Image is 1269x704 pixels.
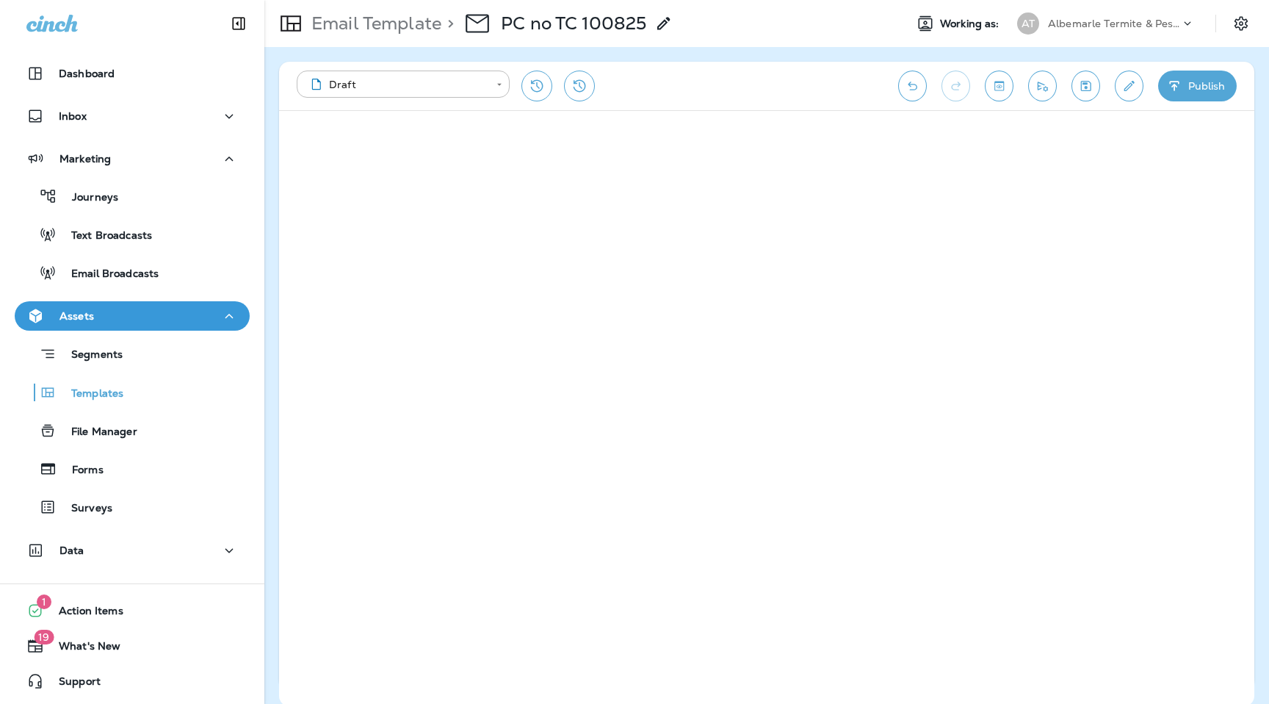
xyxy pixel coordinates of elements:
[15,101,250,131] button: Inbox
[564,71,595,101] button: View Changelog
[44,640,120,658] span: What's New
[37,595,51,609] span: 1
[15,631,250,661] button: 19What's New
[15,59,250,88] button: Dashboard
[898,71,927,101] button: Undo
[1048,18,1180,29] p: Albemarle Termite & Pest Control
[1071,71,1100,101] button: Save
[15,144,250,173] button: Marketing
[15,415,250,446] button: File Manager
[15,181,250,212] button: Journeys
[15,667,250,696] button: Support
[1017,12,1039,35] div: AT
[15,596,250,625] button: 1Action Items
[59,310,94,322] p: Assets
[307,77,486,92] div: Draft
[59,110,87,122] p: Inbox
[15,377,250,408] button: Templates
[1028,71,1057,101] button: Send test email
[57,425,137,439] p: File Manager
[57,348,123,363] p: Segments
[501,12,646,35] p: PC no TC 100825
[15,301,250,331] button: Assets
[57,267,159,281] p: Email Broadcasts
[1115,71,1143,101] button: Edit details
[441,12,454,35] p: >
[59,153,111,165] p: Marketing
[521,71,552,101] button: Restore from previous version
[985,71,1013,101] button: Toggle preview
[57,464,104,478] p: Forms
[15,257,250,288] button: Email Broadcasts
[218,9,259,38] button: Collapse Sidebar
[57,502,112,516] p: Surveys
[15,536,250,565] button: Data
[1158,71,1237,101] button: Publish
[44,605,123,622] span: Action Items
[15,338,250,370] button: Segments
[57,387,123,401] p: Templates
[15,492,250,522] button: Surveys
[59,68,115,79] p: Dashboard
[34,630,54,644] span: 19
[15,219,250,250] button: Text Broadcasts
[44,675,101,693] span: Support
[940,18,1002,30] span: Working as:
[305,12,441,35] p: Email Template
[1228,10,1254,37] button: Settings
[57,191,118,205] p: Journeys
[59,545,84,556] p: Data
[57,229,152,243] p: Text Broadcasts
[15,453,250,484] button: Forms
